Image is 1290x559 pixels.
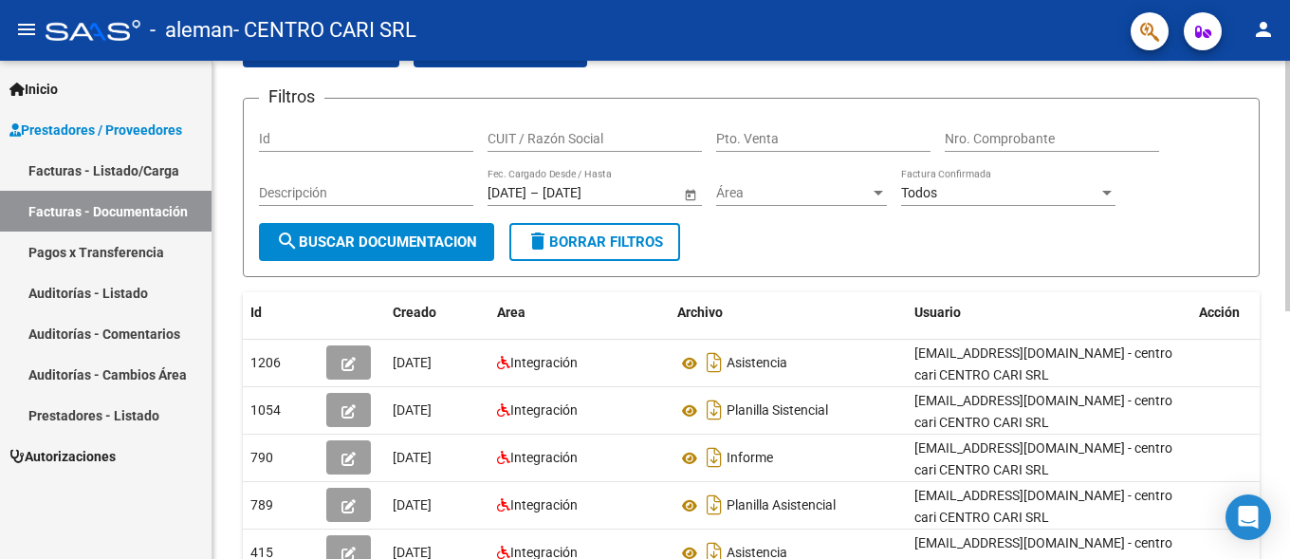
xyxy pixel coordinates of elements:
[914,345,1172,382] span: [EMAIL_ADDRESS][DOMAIN_NAME] - centro cari CENTRO CARI SRL
[385,292,489,333] datatable-header-cell: Creado
[526,233,663,251] span: Borrar Filtros
[526,230,549,252] mat-icon: delete
[901,185,937,200] span: Todos
[9,446,116,467] span: Autorizaciones
[702,395,727,425] i: Descargar documento
[530,185,539,201] span: –
[393,402,432,418] span: [DATE]
[276,230,299,252] mat-icon: search
[9,120,182,140] span: Prestadores / Proveedores
[9,79,58,100] span: Inicio
[233,9,416,51] span: - CENTRO CARI SRL
[702,442,727,473] i: Descargar documento
[150,9,233,51] span: - aleman
[510,450,578,465] span: Integración
[914,393,1172,430] span: [EMAIL_ADDRESS][DOMAIN_NAME] - centro cari CENTRO CARI SRL
[1199,305,1240,320] span: Acción
[393,305,436,320] span: Creado
[702,490,727,520] i: Descargar documento
[250,402,281,418] span: 1054
[914,305,961,320] span: Usuario
[1191,292,1286,333] datatable-header-cell: Acción
[1252,18,1275,41] mat-icon: person
[250,497,273,512] span: 789
[497,305,525,320] span: Area
[510,497,578,512] span: Integración
[716,185,870,201] span: Área
[259,223,494,261] button: Buscar Documentacion
[543,185,636,201] input: Fecha fin
[250,355,281,370] span: 1206
[702,347,727,378] i: Descargar documento
[727,451,773,466] span: Informe
[727,356,787,371] span: Asistencia
[914,488,1172,525] span: [EMAIL_ADDRESS][DOMAIN_NAME] - centro cari CENTRO CARI SRL
[393,355,432,370] span: [DATE]
[259,84,324,110] h3: Filtros
[914,440,1172,477] span: [EMAIL_ADDRESS][DOMAIN_NAME] - centro cari CENTRO CARI SRL
[677,305,723,320] span: Archivo
[488,185,526,201] input: Fecha inicio
[489,292,670,333] datatable-header-cell: Area
[393,497,432,512] span: [DATE]
[907,292,1191,333] datatable-header-cell: Usuario
[727,403,828,419] span: Planilla Sistencial
[250,305,262,320] span: Id
[509,223,680,261] button: Borrar Filtros
[727,498,836,513] span: Planilla Asistencial
[15,18,38,41] mat-icon: menu
[510,402,578,418] span: Integración
[393,450,432,465] span: [DATE]
[510,355,578,370] span: Integración
[276,233,477,251] span: Buscar Documentacion
[670,292,907,333] datatable-header-cell: Archivo
[250,450,273,465] span: 790
[1225,494,1271,540] div: Open Intercom Messenger
[680,184,700,204] button: Open calendar
[243,292,319,333] datatable-header-cell: Id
